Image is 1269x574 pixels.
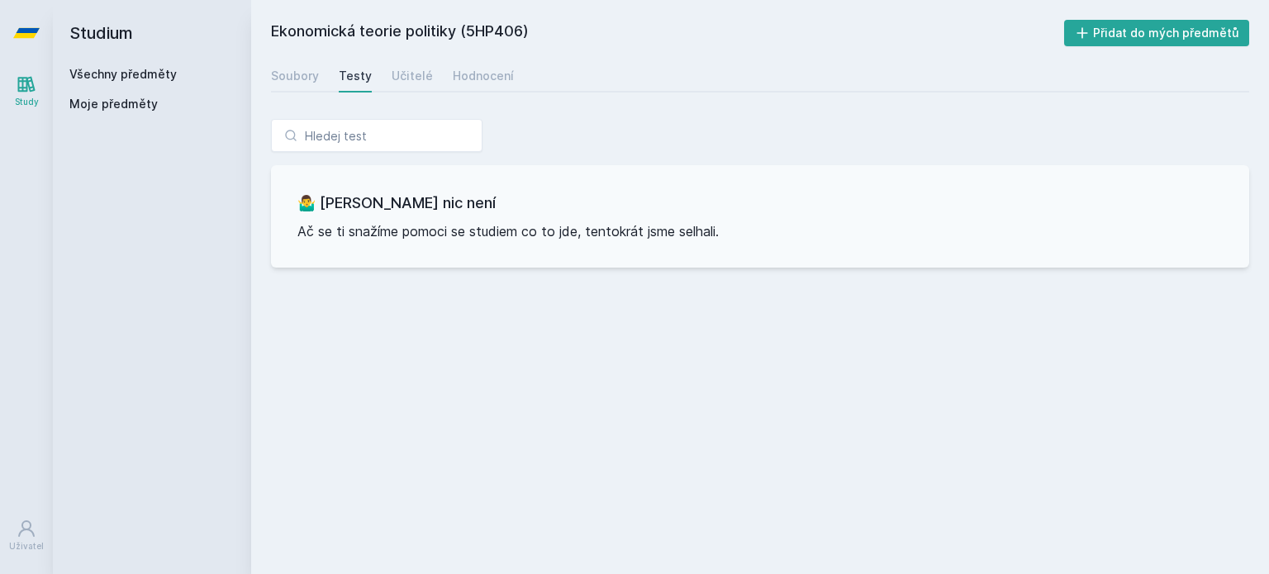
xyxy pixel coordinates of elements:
input: Hledej test [271,119,482,152]
a: Uživatel [3,510,50,561]
a: Hodnocení [453,59,514,93]
h3: 🤷‍♂️ [PERSON_NAME] nic není [297,192,1223,215]
h2: Ekonomická teorie politiky (5HP406) [271,20,1064,46]
p: Ač se ti snažíme pomoci se studiem co to jde, tentokrát jsme selhali. [297,221,1223,241]
div: Soubory [271,68,319,84]
div: Učitelé [392,68,433,84]
a: Soubory [271,59,319,93]
a: Testy [339,59,372,93]
span: Moje předměty [69,96,158,112]
div: Testy [339,68,372,84]
div: Study [15,96,39,108]
a: Všechny předměty [69,67,177,81]
button: Přidat do mých předmětů [1064,20,1250,46]
div: Hodnocení [453,68,514,84]
a: Učitelé [392,59,433,93]
div: Uživatel [9,540,44,553]
a: Study [3,66,50,116]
